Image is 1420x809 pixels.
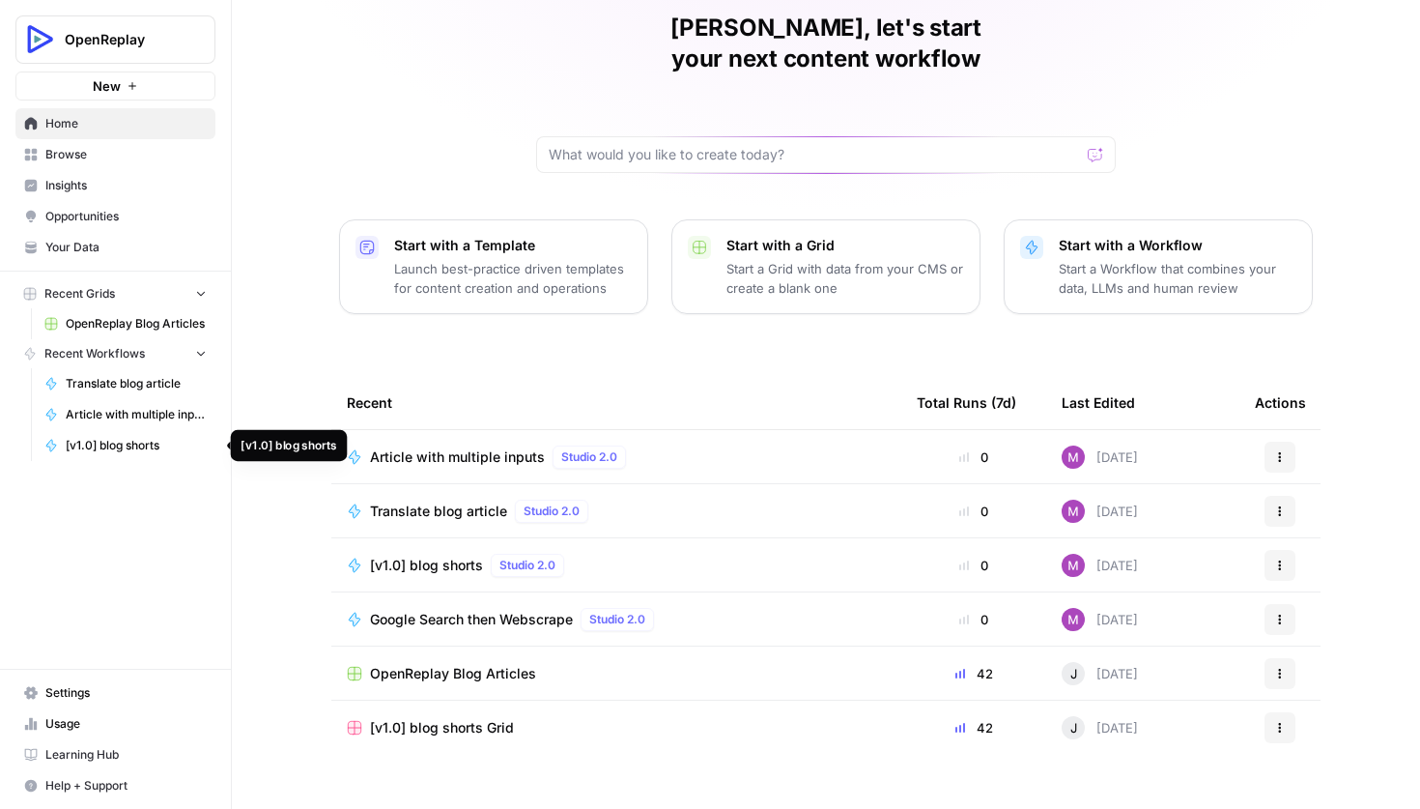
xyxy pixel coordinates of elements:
[347,500,886,523] a: Translate blog articleStudio 2.0
[66,437,207,454] span: [v1.0] blog shorts
[15,678,215,708] a: Settings
[45,115,207,132] span: Home
[347,554,886,577] a: [v1.0] blog shortsStudio 2.0
[370,502,507,521] span: Translate blog article
[726,259,964,298] p: Start a Grid with data from your CMS or create a blank one
[45,715,207,733] span: Usage
[45,146,207,163] span: Browse
[917,556,1031,575] div: 0
[65,30,182,49] span: OpenReplay
[1004,219,1313,314] button: Start with a WorkflowStart a Workflow that combines your data, LLMs and human review
[347,376,886,429] div: Recent
[1255,376,1306,429] div: Actions
[347,718,886,737] a: [v1.0] blog shorts Grid
[36,399,215,430] a: Article with multiple inputs
[549,145,1080,164] input: What would you like to create today?
[726,236,964,255] p: Start with a Grid
[44,345,145,362] span: Recent Workflows
[15,170,215,201] a: Insights
[15,770,215,801] button: Help + Support
[1070,664,1077,683] span: J
[45,777,207,795] span: Help + Support
[917,718,1031,737] div: 42
[589,611,645,628] span: Studio 2.0
[15,72,215,101] button: New
[15,15,215,64] button: Workspace: OpenReplay
[370,664,536,683] span: OpenReplay Blog Articles
[1062,554,1085,577] img: b3nxbcqr6u55gm1s6415oz699sfm
[1062,662,1138,685] div: [DATE]
[15,339,215,368] button: Recent Workflows
[671,219,980,314] button: Start with a GridStart a Grid with data from your CMS or create a blank one
[536,13,1116,74] h1: [PERSON_NAME], let's start your next content workflow
[45,746,207,764] span: Learning Hub
[66,406,207,423] span: Article with multiple inputs
[1062,500,1138,523] div: [DATE]
[66,375,207,392] span: Translate blog article
[22,22,57,57] img: OpenReplay Logo
[15,279,215,308] button: Recent Grids
[45,177,207,194] span: Insights
[1059,236,1296,255] p: Start with a Workflow
[1062,446,1085,469] img: b3nxbcqr6u55gm1s6415oz699sfm
[339,219,648,314] button: Start with a TemplateLaunch best-practice driven templates for content creation and operations
[15,108,215,139] a: Home
[370,610,573,629] span: Google Search then Webscrape
[1062,608,1138,631] div: [DATE]
[917,448,1031,467] div: 0
[1059,259,1296,298] p: Start a Workflow that combines your data, LLMs and human review
[561,448,617,466] span: Studio 2.0
[36,430,215,461] a: [v1.0] blog shorts
[1062,608,1085,631] img: b3nxbcqr6u55gm1s6415oz699sfm
[917,610,1031,629] div: 0
[45,208,207,225] span: Opportunities
[347,446,886,469] a: Article with multiple inputsStudio 2.0
[36,368,215,399] a: Translate blog article
[917,502,1031,521] div: 0
[499,557,555,574] span: Studio 2.0
[15,708,215,739] a: Usage
[44,285,115,303] span: Recent Grids
[394,259,632,298] p: Launch best-practice driven templates for content creation and operations
[15,201,215,232] a: Opportunities
[1062,376,1135,429] div: Last Edited
[93,76,121,96] span: New
[347,608,886,631] a: Google Search then WebscrapeStudio 2.0
[241,437,337,454] div: [v1.0] blog shorts
[1070,718,1077,737] span: J
[45,239,207,256] span: Your Data
[1062,446,1138,469] div: [DATE]
[347,664,886,683] a: OpenReplay Blog Articles
[36,308,215,339] a: OpenReplay Blog Articles
[66,315,207,332] span: OpenReplay Blog Articles
[45,684,207,702] span: Settings
[370,556,483,575] span: [v1.0] blog shorts
[370,718,514,737] span: [v1.0] blog shorts Grid
[1062,500,1085,523] img: b3nxbcqr6u55gm1s6415oz699sfm
[917,664,1031,683] div: 42
[1062,716,1138,739] div: [DATE]
[1062,554,1138,577] div: [DATE]
[15,139,215,170] a: Browse
[370,448,545,467] span: Article with multiple inputs
[15,739,215,770] a: Learning Hub
[917,376,1016,429] div: Total Runs (7d)
[524,503,580,520] span: Studio 2.0
[394,236,632,255] p: Start with a Template
[15,232,215,263] a: Your Data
